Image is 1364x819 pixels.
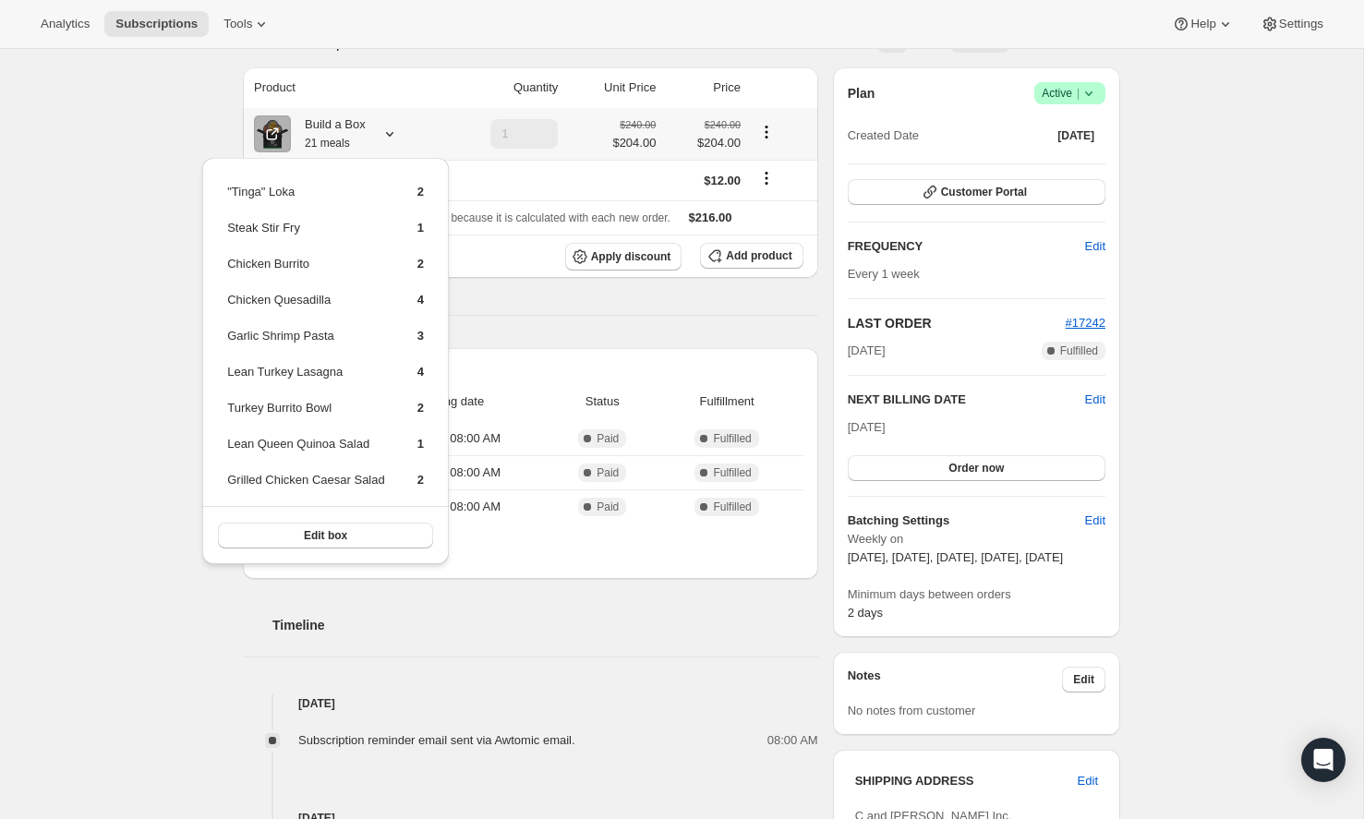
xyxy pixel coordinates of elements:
[767,731,818,750] span: 08:00 AM
[272,616,818,634] h2: Timeline
[848,550,1064,564] span: [DATE], [DATE], [DATE], [DATE], [DATE]
[563,67,661,108] th: Unit Price
[1074,232,1117,261] button: Edit
[417,293,424,307] span: 4
[700,243,803,269] button: Add product
[726,248,791,263] span: Add product
[848,530,1105,548] span: Weekly on
[226,326,386,360] td: Garlic Shrimp Pasta
[417,473,424,487] span: 2
[848,84,875,102] h2: Plan
[848,126,919,145] span: Created Date
[1042,84,1098,102] span: Active
[298,733,575,747] span: Subscription reminder email sent via Awtomic email.
[713,500,751,514] span: Fulfilled
[941,185,1027,199] span: Customer Portal
[1279,17,1323,31] span: Settings
[1085,512,1105,530] span: Edit
[417,185,424,199] span: 2
[948,461,1004,476] span: Order now
[848,179,1105,205] button: Customer Portal
[855,772,1078,790] h3: SHIPPING ADDRESS
[243,67,441,108] th: Product
[1161,11,1245,37] button: Help
[258,363,803,381] h2: Payment attempts
[848,314,1066,332] h2: LAST ORDER
[848,667,1063,693] h3: Notes
[417,257,424,271] span: 2
[1060,343,1098,358] span: Fulfilled
[612,134,656,152] span: $204.00
[223,17,252,31] span: Tools
[226,362,386,396] td: Lean Turkey Lasagna
[104,11,209,37] button: Subscriptions
[1085,391,1105,409] button: Edit
[1066,316,1105,330] a: #17242
[848,391,1085,409] h2: NEXT BILLING DATE
[848,606,883,620] span: 2 days
[705,119,741,130] small: $240.00
[848,704,976,717] span: No notes from customer
[226,254,386,288] td: Chicken Burrito
[667,134,741,152] span: $204.00
[597,500,619,514] span: Paid
[291,115,366,152] div: Build a Box
[620,119,656,130] small: $240.00
[713,465,751,480] span: Fulfilled
[1074,506,1117,536] button: Edit
[226,434,386,468] td: Lean Queen Quinoa Salad
[704,174,741,187] span: $12.00
[417,221,424,235] span: 1
[115,17,198,31] span: Subscriptions
[565,243,682,271] button: Apply discount
[689,211,732,224] span: $216.00
[1078,772,1098,790] span: Edit
[713,431,751,446] span: Fulfilled
[258,538,803,564] nav: Pagination
[212,11,282,37] button: Tools
[417,401,424,415] span: 2
[41,17,90,31] span: Analytics
[243,694,818,713] h4: [DATE]
[417,329,424,343] span: 3
[1077,86,1080,101] span: |
[848,342,886,360] span: [DATE]
[226,398,386,432] td: Turkey Burrito Bowl
[848,512,1085,530] h6: Batching Settings
[218,523,433,548] button: Edit box
[661,67,746,108] th: Price
[597,431,619,446] span: Paid
[1301,738,1346,782] div: Open Intercom Messenger
[417,437,424,451] span: 1
[305,137,350,150] small: 21 meals
[1062,667,1105,693] button: Edit
[1046,123,1105,149] button: [DATE]
[1073,672,1094,687] span: Edit
[254,115,291,152] img: product img
[417,365,424,379] span: 4
[848,267,920,281] span: Every 1 week
[752,122,781,142] button: Product actions
[1085,237,1105,256] span: Edit
[226,470,386,504] td: Grilled Chicken Caesar Salad
[848,237,1085,256] h2: FREQUENCY
[597,465,619,480] span: Paid
[1067,766,1109,796] button: Edit
[848,420,886,434] span: [DATE]
[752,168,781,188] button: Shipping actions
[591,249,671,264] span: Apply discount
[848,585,1105,604] span: Minimum days between orders
[1066,314,1105,332] button: #17242
[30,11,101,37] button: Analytics
[226,182,386,216] td: "Tinga" Loka
[1249,11,1334,37] button: Settings
[848,455,1105,481] button: Order now
[554,392,651,411] span: Status
[226,218,386,252] td: Steak Stir Fry
[441,67,563,108] th: Quantity
[254,211,670,224] span: Sales tax (if applicable) is not displayed because it is calculated with each new order.
[304,528,347,543] span: Edit box
[662,392,792,411] span: Fulfillment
